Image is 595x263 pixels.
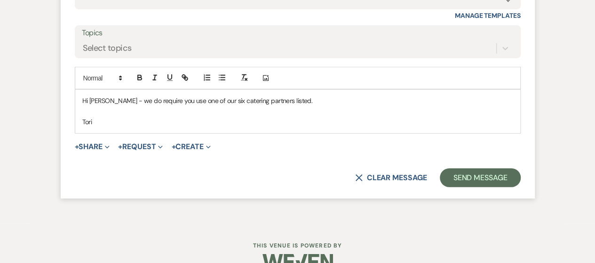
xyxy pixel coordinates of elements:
[118,143,122,151] span: +
[75,143,110,151] button: Share
[171,143,175,151] span: +
[83,42,132,55] div: Select topics
[171,143,210,151] button: Create
[118,143,163,151] button: Request
[75,143,79,151] span: +
[82,117,513,127] p: Tori
[82,26,514,40] label: Topics
[355,174,427,182] button: Clear message
[82,96,513,106] p: Hi [PERSON_NAME] - we do require you use one of our six catering partners listed.
[455,11,521,20] a: Manage Templates
[440,168,520,187] button: Send Message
